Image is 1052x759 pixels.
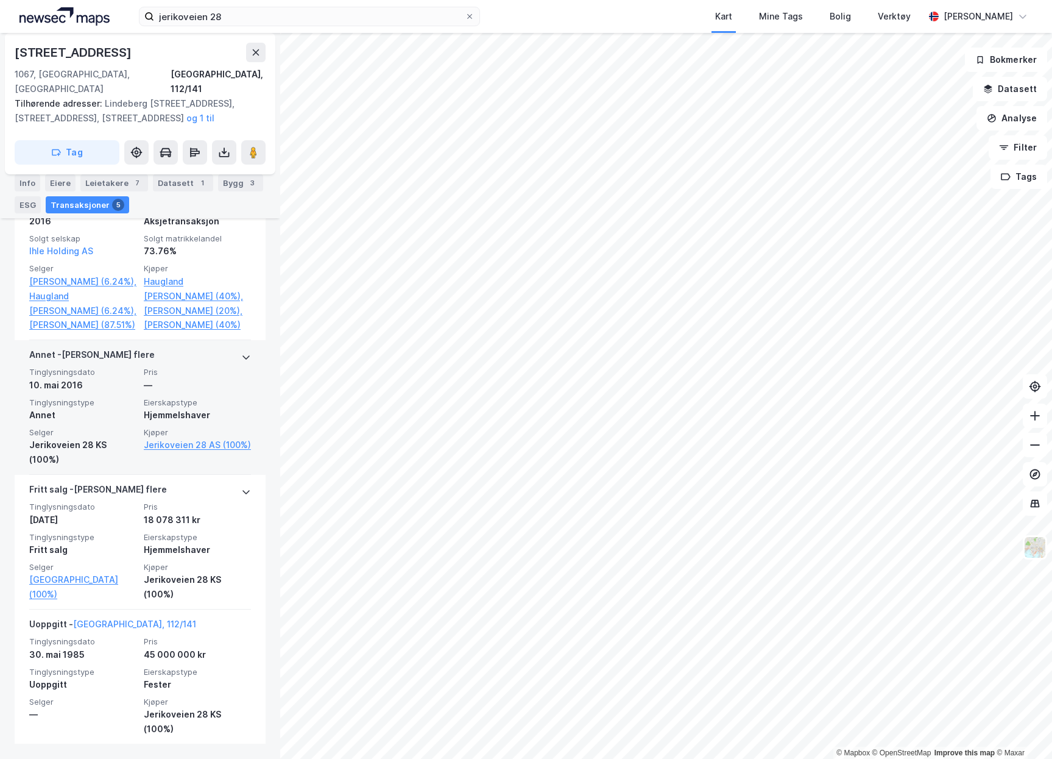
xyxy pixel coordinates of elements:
[218,174,263,191] div: Bygg
[29,667,136,677] span: Tinglysningstype
[29,274,136,289] a: [PERSON_NAME] (6.24%),
[144,572,251,602] div: Jerikoveien 28 KS (100%)
[872,749,931,757] a: OpenStreetMap
[144,697,251,707] span: Kjøper
[80,174,148,191] div: Leietakere
[15,67,171,96] div: 1067, [GEOGRAPHIC_DATA], [GEOGRAPHIC_DATA]
[144,367,251,377] span: Pris
[144,304,251,318] a: [PERSON_NAME] (20%),
[29,427,136,438] span: Selger
[29,617,196,636] div: Uoppgitt -
[991,700,1052,759] iframe: Chat Widget
[144,667,251,677] span: Eierskapstype
[29,532,136,543] span: Tinglysningstype
[144,263,251,274] span: Kjøper
[144,318,251,332] a: [PERSON_NAME] (40%)
[29,397,136,408] span: Tinglysningstype
[29,572,136,602] a: [GEOGRAPHIC_DATA] (100%)
[15,174,40,191] div: Info
[29,246,93,256] a: Ihle Holding AS
[29,543,136,557] div: Fritt salg
[29,513,136,527] div: [DATE]
[965,48,1047,72] button: Bokmerker
[144,677,251,692] div: Fester
[29,408,136,422] div: Annet
[19,7,110,26] img: logo.a4113a55bc3d86da70a041830d287a7e.svg
[1023,536,1047,559] img: Z
[144,532,251,543] span: Eierskapstype
[878,9,911,24] div: Verktøy
[15,140,119,165] button: Tag
[29,378,136,393] div: 10. mai 2016
[131,177,143,189] div: 7
[934,749,995,757] a: Improve this map
[29,289,136,318] a: Haugland [PERSON_NAME] (6.24%),
[836,749,870,757] a: Mapbox
[171,67,266,96] div: [GEOGRAPHIC_DATA], 112/141
[944,9,1013,24] div: [PERSON_NAME]
[715,9,732,24] div: Kart
[29,367,136,377] span: Tinglysningsdato
[144,707,251,736] div: Jerikoveien 28 KS (100%)
[29,263,136,274] span: Selger
[830,9,851,24] div: Bolig
[976,106,1047,130] button: Analyse
[29,647,136,662] div: 30. mai 1985
[144,397,251,408] span: Eierskapstype
[29,214,136,229] div: 2016
[15,98,105,109] span: Tilhørende adresser:
[144,647,251,662] div: 45 000 000 kr
[29,636,136,647] span: Tinglysningsdato
[29,707,136,722] div: —
[144,408,251,422] div: Hjemmelshaver
[144,636,251,647] span: Pris
[29,318,136,332] a: [PERSON_NAME] (87.51%)
[73,619,196,629] a: [GEOGRAPHIC_DATA], 112/141
[153,174,213,191] div: Datasett
[29,697,136,707] span: Selger
[989,135,1047,160] button: Filter
[246,177,258,189] div: 3
[15,96,256,126] div: Lindeberg [STREET_ADDRESS], [STREET_ADDRESS], [STREET_ADDRESS]
[112,199,124,211] div: 5
[45,174,76,191] div: Eiere
[144,214,251,229] div: Aksjetransaksjon
[29,347,155,367] div: Annet - [PERSON_NAME] flere
[15,43,134,62] div: [STREET_ADDRESS]
[144,378,251,393] div: —
[154,7,465,26] input: Søk på adresse, matrikkel, gårdeiere, leietakere eller personer
[759,9,803,24] div: Mine Tags
[144,244,251,258] div: 73.76%
[29,677,136,692] div: Uoppgitt
[29,562,136,572] span: Selger
[144,427,251,438] span: Kjøper
[990,165,1047,189] button: Tags
[29,233,136,244] span: Solgt selskap
[29,502,136,512] span: Tinglysningsdato
[196,177,208,189] div: 1
[144,513,251,527] div: 18 078 311 kr
[29,482,167,502] div: Fritt salg - [PERSON_NAME] flere
[46,196,129,213] div: Transaksjoner
[144,562,251,572] span: Kjøper
[29,438,136,467] div: Jerikoveien 28 KS (100%)
[144,543,251,557] div: Hjemmelshaver
[973,77,1047,101] button: Datasett
[144,233,251,244] span: Solgt matrikkelandel
[144,502,251,512] span: Pris
[144,438,251,452] a: Jerikoveien 28 AS (100%)
[15,196,41,213] div: ESG
[144,274,251,304] a: Haugland [PERSON_NAME] (40%),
